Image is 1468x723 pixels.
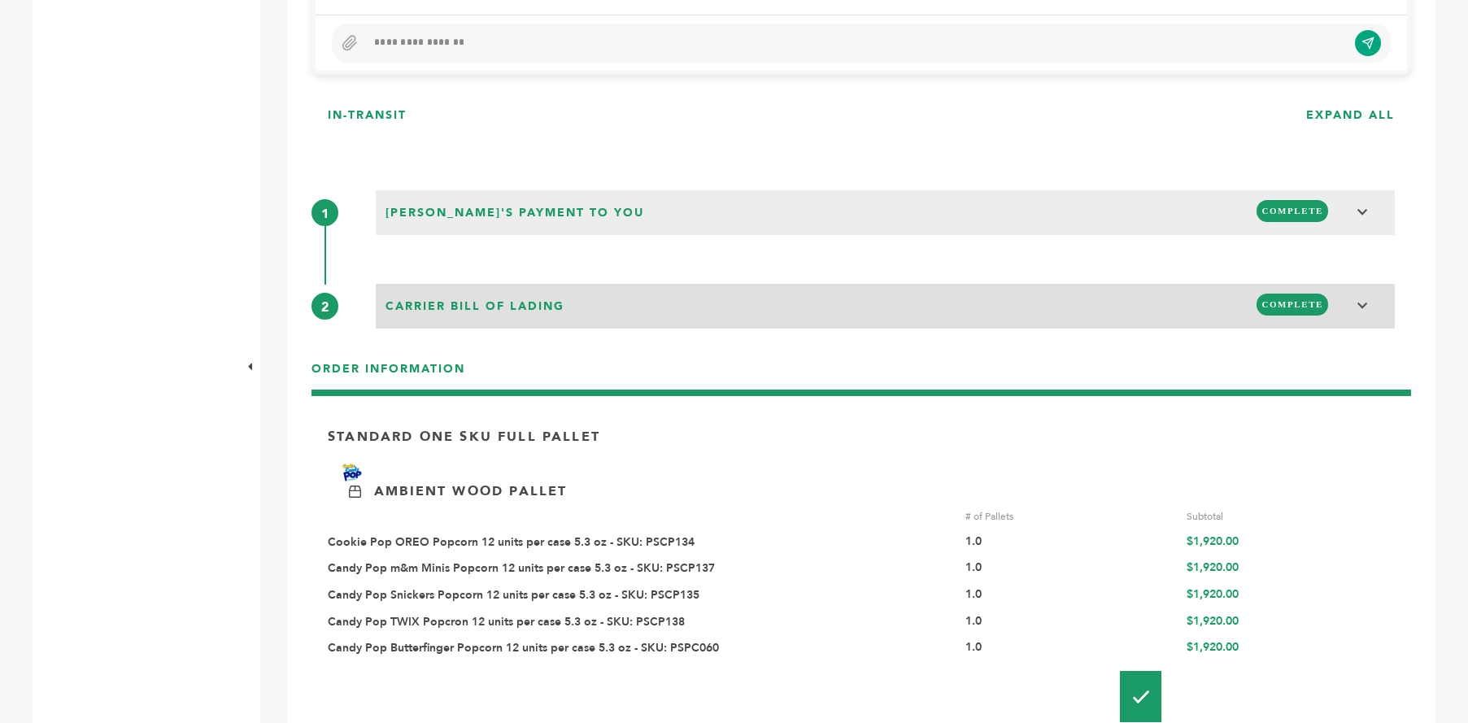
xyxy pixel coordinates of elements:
a: Cookie Pop OREO Popcorn 12 units per case 5.3 oz - SKU: PSCP134 [328,534,695,550]
div: 1.0 [965,587,1174,603]
div: $1,920.00 [1187,614,1395,630]
div: $1,920.00 [1187,640,1395,656]
div: $1,920.00 [1187,534,1395,551]
a: Candy Pop m&m Minis Popcorn 12 units per case 5.3 oz - SKU: PSCP137 [328,560,715,576]
span: Carrier Bill of Lading [381,294,569,320]
div: 1.0 [965,534,1174,551]
div: $1,920.00 [1187,560,1395,577]
img: Pallet-Icons-01.png [1120,671,1161,722]
span: [PERSON_NAME]'s Payment to You [381,200,649,226]
span: COMPLETE [1257,294,1328,316]
img: Ambient [349,486,361,498]
span: COMPLETE [1257,200,1328,222]
a: Candy Pop TWIX Popcron 12 units per case 5.3 oz - SKU: PSCP138 [328,614,685,629]
div: 1.0 [965,560,1174,577]
div: Subtotal [1187,509,1395,524]
h3: IN-TRANSIT [328,107,407,124]
p: Ambient Wood Pallet [374,482,567,500]
p: Standard One Sku Full Pallet [328,428,600,446]
div: 1.0 [965,640,1174,656]
h3: ORDER INFORMATION [311,361,1411,390]
div: 1.0 [965,614,1174,630]
div: # of Pallets [965,509,1174,524]
h3: EXPAND ALL [1306,107,1395,124]
div: $1,920.00 [1187,587,1395,603]
img: Brand Name [328,464,377,481]
a: Candy Pop Snickers Popcorn 12 units per case 5.3 oz - SKU: PSCP135 [328,587,699,603]
a: Candy Pop Butterfinger Popcorn 12 units per case 5.3 oz - SKU: PSPC060 [328,640,719,655]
